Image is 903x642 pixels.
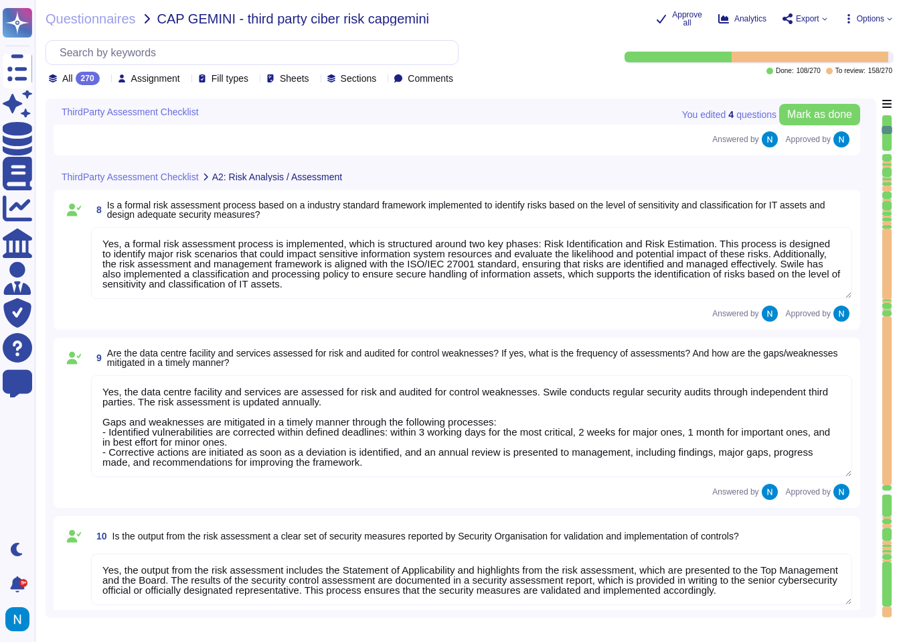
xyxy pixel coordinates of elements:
[212,74,248,83] span: Fill types
[762,484,778,500] img: user
[91,554,852,605] textarea: Yes, the output from the risk assessment includes the Statement of Applicability and highlights f...
[46,12,136,25] span: Questionnaires
[341,74,377,83] span: Sections
[786,135,831,143] span: Approved by
[833,484,849,500] img: user
[19,579,27,587] div: 9+
[62,172,199,182] span: ThirdParty Assessment Checklist
[5,607,29,631] img: user
[682,110,776,119] span: You edited question s
[76,72,100,85] div: 270
[762,306,778,322] img: user
[280,74,309,83] span: Sheets
[62,74,73,83] span: All
[868,68,892,74] span: 158 / 270
[779,104,860,125] button: Mark as done
[833,131,849,147] img: user
[797,68,821,74] span: 108 / 270
[712,310,758,318] span: Answered by
[131,74,180,83] span: Assignment
[107,348,838,368] span: Are the data centre facility and services assessed for risk and audited for control weaknesses? I...
[712,135,758,143] span: Answered by
[734,15,766,23] span: Analytics
[157,12,429,25] span: CAP GEMINI - third party ciber risk capgemini
[712,488,758,496] span: Answered by
[728,110,734,119] b: 4
[91,375,852,477] textarea: Yes, the data centre facility and services are assessed for risk and audited for control weakness...
[718,13,766,24] button: Analytics
[857,15,884,23] span: Options
[212,172,343,182] span: A2: Risk Analysis / Assessment
[91,531,107,541] span: 10
[796,15,819,23] span: Export
[53,41,458,64] input: Search by keywords
[835,68,866,74] span: To review:
[786,310,831,318] span: Approved by
[91,353,102,363] span: 9
[787,109,852,120] span: Mark as done
[107,200,825,220] span: Is a formal risk assessment process based on a industry standard framework implemented to identif...
[786,488,831,496] span: Approved by
[776,68,794,74] span: Done:
[112,531,739,541] span: Is the output from the risk assessment a clear set of security measures reported by Security Orga...
[3,604,39,634] button: user
[408,74,453,83] span: Comments
[91,205,102,214] span: 8
[833,306,849,322] img: user
[672,11,702,27] span: Approve all
[762,131,778,147] img: user
[91,227,852,299] textarea: Yes, a formal risk assessment process is implemented, which is structured around two key phases: ...
[656,11,702,27] button: Approve all
[62,107,199,117] span: ThirdParty Assessment Checklist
